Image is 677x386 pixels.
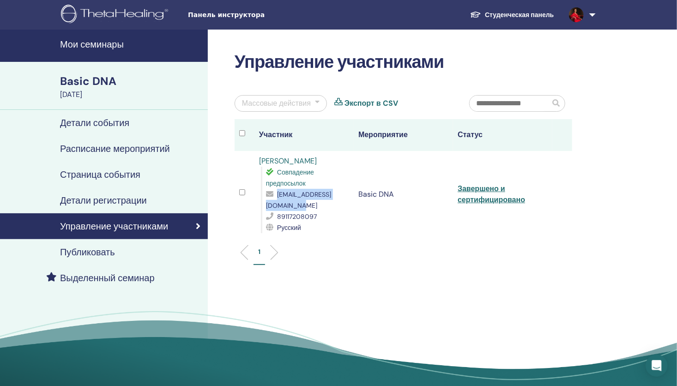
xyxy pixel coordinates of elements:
th: Участник [254,119,354,151]
img: logo.png [61,5,171,25]
h4: Детали регистрации [60,195,147,206]
td: Basic DNA [354,151,453,238]
h2: Управление участниками [235,52,572,73]
h4: Управление участниками [60,221,168,232]
span: Русский [277,223,301,232]
div: Basic DNA [60,73,202,89]
a: Basic DNA[DATE] [54,73,208,100]
span: [EMAIL_ADDRESS][DOMAIN_NAME] [266,190,331,210]
img: default.jpg [569,7,584,22]
div: Массовые действия [242,98,311,109]
span: 89117208097 [277,212,317,221]
div: Open Intercom Messenger [646,355,668,377]
h4: Детали события [60,117,129,128]
h4: Выделенный семинар [60,272,155,283]
h4: Публиковать [60,247,115,258]
a: Завершено и сертифицировано [458,184,525,205]
p: 1 [258,247,260,257]
a: Студенческая панель [463,6,561,24]
div: [DATE] [60,89,202,100]
h4: Мои семинары [60,39,202,50]
th: Мероприятие [354,119,453,151]
h4: Расписание мероприятий [60,143,170,154]
h4: Страница события [60,169,140,180]
a: [PERSON_NAME] [259,156,317,166]
th: Статус [453,119,552,151]
span: Совпадение предпосылок [266,168,314,187]
img: graduation-cap-white.svg [470,11,481,18]
a: Экспорт в CSV [345,98,398,109]
span: Панель инструктора [188,10,326,20]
